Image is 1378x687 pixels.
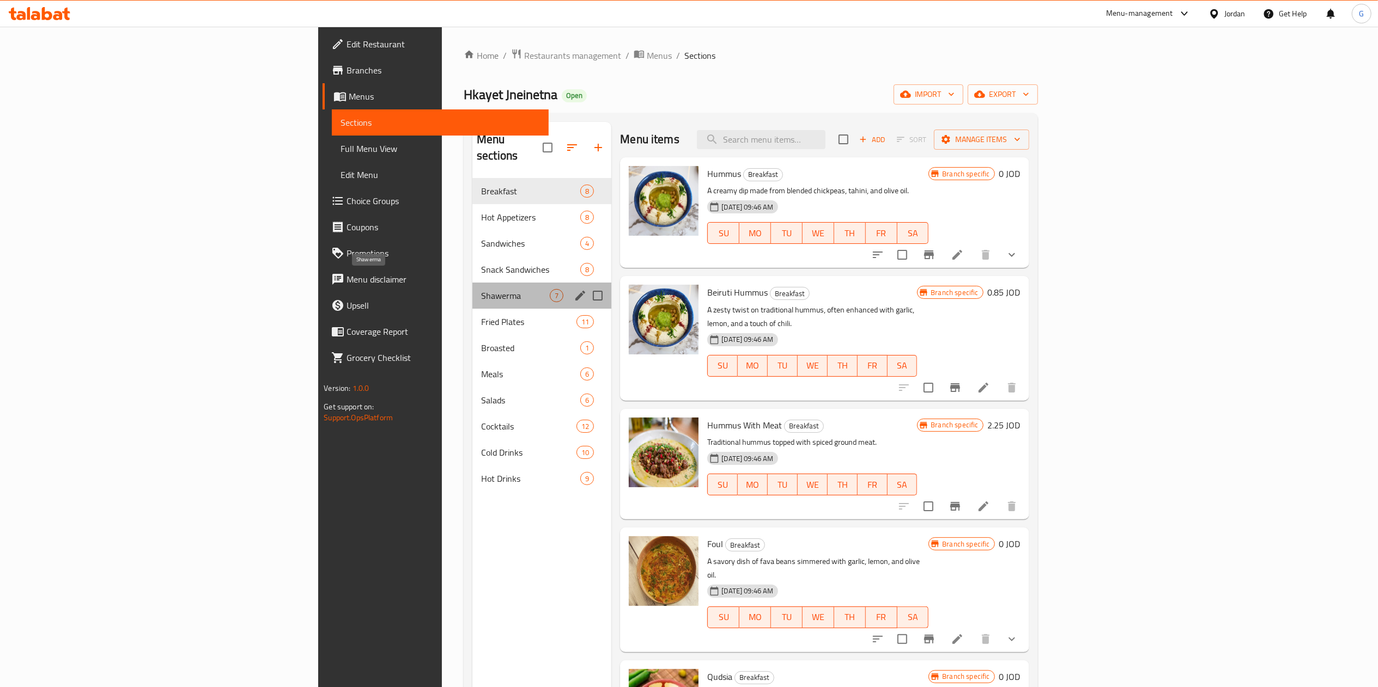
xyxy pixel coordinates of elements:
[865,242,891,268] button: sort-choices
[684,49,715,62] span: Sections
[938,671,994,682] span: Branch specific
[802,358,823,373] span: WE
[902,225,925,241] span: SA
[999,375,1025,401] button: delete
[581,238,593,249] span: 4
[951,633,964,646] a: Edit menu item
[707,165,741,182] span: Hummus
[802,477,823,493] span: WE
[323,318,548,345] a: Coverage Report
[726,539,764,551] span: Breakfast
[559,134,585,161] span: Sort sections
[581,186,593,197] span: 8
[1224,8,1246,20] div: Jordan
[481,315,576,328] span: Fried Plates
[481,341,580,354] div: Broasted
[481,472,580,485] span: Hot Drinks
[707,555,928,582] p: A savory dish of fava beans simmered with garlic, lemon, and olive oil.
[858,474,888,495] button: FR
[481,289,550,302] span: Shawerma
[739,222,771,244] button: MO
[472,439,611,465] div: Cold Drinks10
[742,358,763,373] span: MO
[580,211,594,224] div: items
[862,477,883,493] span: FR
[472,174,611,496] nav: Menu sections
[832,477,853,493] span: TH
[894,84,963,105] button: import
[803,222,834,244] button: WE
[892,358,913,373] span: SA
[676,49,680,62] li: /
[916,242,942,268] button: Branch-specific-item
[798,474,828,495] button: WE
[472,178,611,204] div: Breakfast8
[803,606,834,628] button: WE
[580,472,594,485] div: items
[347,64,539,77] span: Branches
[353,381,369,395] span: 1.0.0
[942,493,968,519] button: Branch-specific-item
[770,287,809,300] span: Breakfast
[855,131,890,148] button: Add
[938,539,994,549] span: Branch specific
[347,299,539,312] span: Upsell
[577,317,593,327] span: 11
[707,536,723,552] span: Foul
[580,341,594,354] div: items
[707,284,768,300] span: Beiruti Hummus
[934,130,1029,150] button: Manage items
[707,303,917,330] p: A zesty twist on traditional hummus, often enhanced with garlic, lemon, and a touch of chili.
[712,477,733,493] span: SU
[347,247,539,260] span: Promotions
[891,628,914,651] span: Select to update
[890,131,934,148] span: Select section first
[775,609,798,625] span: TU
[481,394,580,407] span: Salads
[581,395,593,406] span: 6
[341,116,539,129] span: Sections
[324,410,393,425] a: Support.OpsPlatform
[472,230,611,256] div: Sandwiches4
[481,367,580,381] div: Meals
[481,237,580,250] div: Sandwiches
[324,400,374,414] span: Get support on:
[892,477,913,493] span: SA
[511,48,621,63] a: Restaurants management
[999,242,1025,268] button: show more
[717,453,778,464] span: [DATE] 09:46 AM
[888,474,918,495] button: SA
[926,287,982,298] span: Branch specific
[581,212,593,223] span: 8
[481,263,580,276] span: Snack Sandwiches
[712,358,733,373] span: SU
[743,168,783,181] div: Breakfast
[839,225,861,241] span: TH
[973,626,999,652] button: delete
[977,381,990,394] a: Edit menu item
[707,606,739,628] button: SU
[323,214,548,240] a: Coupons
[347,220,539,234] span: Coupons
[891,243,914,266] span: Select to update
[771,606,803,628] button: TU
[577,421,593,432] span: 12
[629,166,699,236] img: Hummus
[481,446,576,459] span: Cold Drinks
[902,88,955,101] span: import
[576,446,594,459] div: items
[323,240,548,266] a: Promotions
[951,248,964,261] a: Edit menu item
[332,109,548,136] a: Sections
[347,325,539,338] span: Coverage Report
[472,283,611,309] div: Shawerma7edit
[897,222,929,244] button: SA
[772,358,793,373] span: TU
[707,474,738,495] button: SU
[768,355,798,377] button: TU
[999,669,1021,684] h6: 0 JOD
[707,668,732,685] span: Qudsia
[585,134,611,161] button: Add section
